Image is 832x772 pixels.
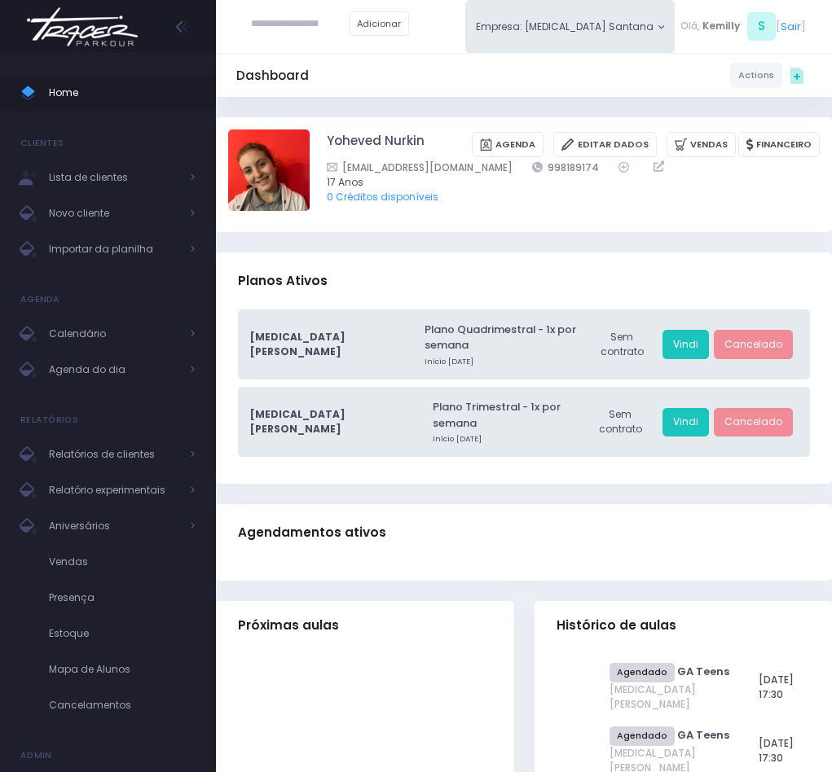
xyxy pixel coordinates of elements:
small: Início [DATE] [425,356,582,367]
a: Vindi [663,330,709,359]
span: Olá, [680,19,700,33]
span: [MEDICAL_DATA] [PERSON_NAME] [250,407,408,436]
span: Histórico de aulas [557,618,676,633]
h4: Clientes [20,127,64,160]
h3: Planos Ativos [238,257,328,305]
span: Estoque [49,623,196,644]
div: Sem contrato [587,322,658,366]
a: [EMAIL_ADDRESS][DOMAIN_NAME] [327,160,513,175]
span: [DATE] 17:30 [759,736,794,765]
span: Novo cliente [49,203,179,224]
span: Calendário [49,323,179,344]
span: [MEDICAL_DATA] [PERSON_NAME] [250,330,400,359]
span: Relatórios de clientes [49,444,179,465]
h3: Agendamentos ativos [238,509,386,556]
span: Vendas [49,551,196,572]
span: Agendado [610,726,675,746]
span: Lista de clientes [49,167,179,188]
span: Importar da planilha [49,239,179,260]
a: Vendas [667,132,736,157]
span: Presença [49,587,196,608]
span: Aniversários [49,515,179,537]
div: [ ] [675,10,812,43]
span: Mapa de Alunos [49,659,196,680]
span: Home [49,82,196,103]
span: [DATE] 17:30 [759,673,794,701]
span: S [747,12,776,41]
a: Plano Trimestral - 1x por semana [433,399,579,431]
a: GA Teens [677,727,729,743]
a: GA Teens [677,664,729,679]
span: [MEDICAL_DATA] [PERSON_NAME] [610,682,729,712]
a: Vindi [663,408,709,437]
span: Relatório experimentais [49,480,179,501]
small: Início [DATE] [433,433,579,445]
a: Yoheved Nurkin [327,132,425,157]
span: Kemilly [702,19,740,33]
h4: Agenda [20,283,60,316]
a: 998189174 [532,160,599,175]
img: Yoheved Nurkin [228,129,310,211]
span: Cancelamentos [49,695,196,716]
span: Próximas aulas [238,618,339,633]
a: Editar Dados [553,132,656,157]
a: Sair [781,19,801,34]
a: Plano Quadrimestral - 1x por semana [425,322,582,353]
div: Quick actions [782,61,812,90]
h5: Dashboard [236,68,309,83]
h4: Relatórios [20,404,78,436]
span: Agenda do dia [49,359,179,380]
label: Alterar foto de perfil [228,129,310,215]
span: 17 Anos [327,175,800,190]
a: 0 Créditos disponíveis [327,190,438,204]
a: Financeiro [738,132,820,157]
a: Actions [730,63,782,87]
div: Sem contrato [583,401,658,445]
a: Adicionar [349,11,409,36]
h4: Admin [20,739,52,772]
a: Agenda [472,132,544,157]
span: Agendado [610,663,675,682]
